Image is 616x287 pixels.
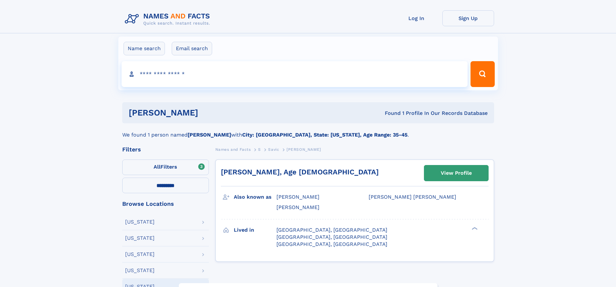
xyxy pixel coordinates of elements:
[125,236,155,241] div: [US_STATE]
[424,165,488,181] a: View Profile
[291,110,488,117] div: Found 1 Profile In Our Records Database
[122,160,209,175] label: Filters
[188,132,231,138] b: [PERSON_NAME]
[125,219,155,225] div: [US_STATE]
[124,42,165,55] label: Name search
[122,61,468,87] input: search input
[122,123,494,139] div: We found 1 person named with .
[125,252,155,257] div: [US_STATE]
[122,10,215,28] img: Logo Names and Facts
[122,147,209,152] div: Filters
[470,226,478,230] div: ❯
[276,204,319,210] span: [PERSON_NAME]
[442,10,494,26] a: Sign Up
[242,132,407,138] b: City: [GEOGRAPHIC_DATA], State: [US_STATE], Age Range: 35-45
[286,147,321,152] span: [PERSON_NAME]
[258,145,261,153] a: S
[234,192,276,203] h3: Also known as
[129,109,292,117] h1: [PERSON_NAME]
[441,166,472,181] div: View Profile
[276,234,387,240] span: [GEOGRAPHIC_DATA], [GEOGRAPHIC_DATA]
[268,145,279,153] a: Savic
[268,147,279,152] span: Savic
[234,225,276,236] h3: Lived in
[276,194,319,200] span: [PERSON_NAME]
[276,241,387,247] span: [GEOGRAPHIC_DATA], [GEOGRAPHIC_DATA]
[172,42,212,55] label: Email search
[276,227,387,233] span: [GEOGRAPHIC_DATA], [GEOGRAPHIC_DATA]
[369,194,456,200] span: [PERSON_NAME] [PERSON_NAME]
[125,268,155,273] div: [US_STATE]
[391,10,442,26] a: Log In
[122,201,209,207] div: Browse Locations
[215,145,251,153] a: Names and Facts
[258,147,261,152] span: S
[470,61,494,87] button: Search Button
[221,168,379,176] a: [PERSON_NAME], Age [DEMOGRAPHIC_DATA]
[154,164,160,170] span: All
